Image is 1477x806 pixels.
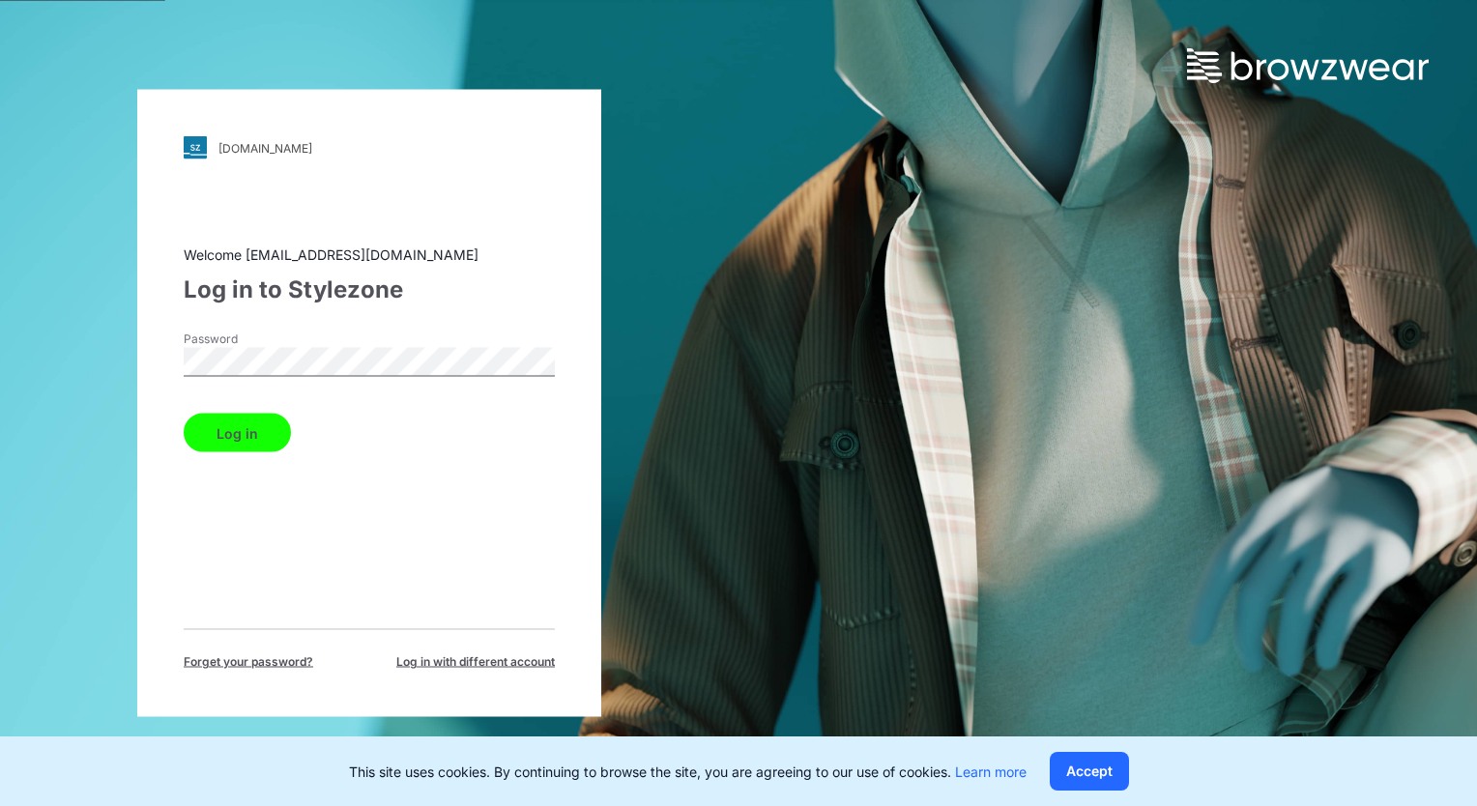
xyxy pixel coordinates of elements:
[184,653,313,671] span: Forget your password?
[349,762,1027,782] p: This site uses cookies. By continuing to browse the site, you are agreeing to our use of cookies.
[396,653,555,671] span: Log in with different account
[184,136,555,159] a: [DOMAIN_NAME]
[184,245,555,265] div: Welcome [EMAIL_ADDRESS][DOMAIN_NAME]
[1050,752,1129,791] button: Accept
[218,140,312,155] div: [DOMAIN_NAME]
[184,273,555,307] div: Log in to Stylezone
[1187,48,1429,83] img: browzwear-logo.73288ffb.svg
[955,763,1027,780] a: Learn more
[184,331,319,348] label: Password
[184,136,207,159] img: svg+xml;base64,PHN2ZyB3aWR0aD0iMjgiIGhlaWdodD0iMjgiIHZpZXdCb3g9IjAgMCAyOCAyOCIgZmlsbD0ibm9uZSIgeG...
[184,414,291,452] button: Log in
